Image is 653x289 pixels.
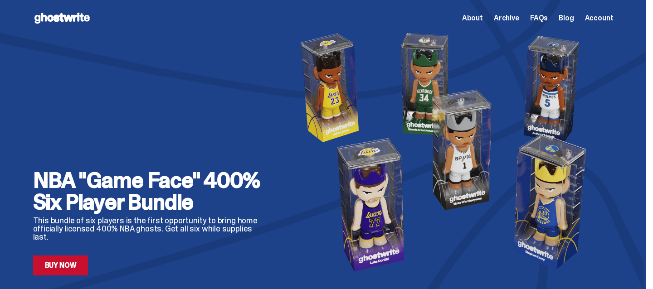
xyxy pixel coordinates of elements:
[33,217,269,241] p: This bundle of six players is the first opportunity to bring home officially licensed 400% NBA gh...
[585,14,614,22] a: Account
[33,169,269,213] h2: NBA "Game Face" 400% Six Player Bundle
[559,14,574,22] a: Blog
[33,255,88,275] a: Buy Now
[283,28,614,275] img: NBA "Game Face" 400% Six Player Bundle
[530,14,548,22] a: FAQs
[462,14,483,22] a: About
[494,14,519,22] a: Archive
